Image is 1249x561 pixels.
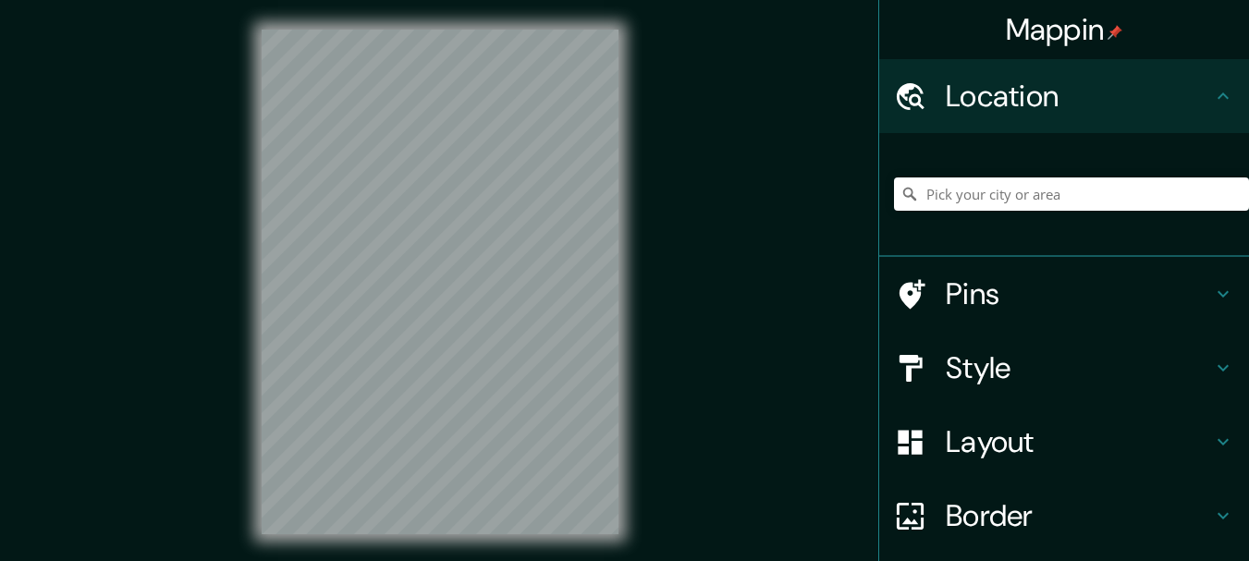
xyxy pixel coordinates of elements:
div: Location [879,59,1249,133]
h4: Layout [946,423,1212,460]
h4: Pins [946,275,1212,312]
div: Layout [879,405,1249,479]
h4: Location [946,78,1212,115]
iframe: Help widget launcher [1084,489,1229,541]
h4: Mappin [1006,11,1123,48]
div: Border [879,479,1249,553]
div: Pins [879,257,1249,331]
h4: Style [946,349,1212,386]
input: Pick your city or area [894,177,1249,211]
div: Style [879,331,1249,405]
canvas: Map [262,30,618,534]
img: pin-icon.png [1108,25,1122,40]
h4: Border [946,497,1212,534]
